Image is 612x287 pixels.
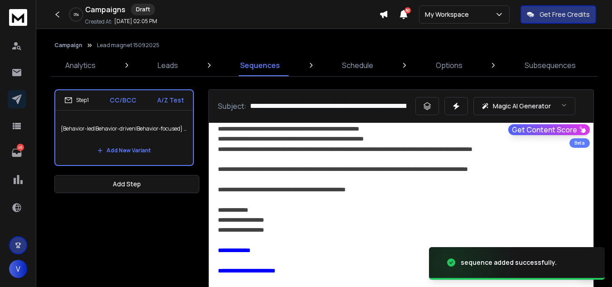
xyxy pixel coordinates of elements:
[8,144,26,162] a: 46
[61,116,188,141] p: {Behavior-led|Behavior-driven|Behavior-focused} hiring guide
[9,260,27,278] button: V
[240,60,280,71] p: Sequences
[569,138,590,148] div: Beta
[110,96,136,105] p: CC/BCC
[157,96,184,105] p: A/Z Test
[425,10,472,19] p: My Workspace
[85,4,125,15] h1: Campaigns
[520,5,596,24] button: Get Free Credits
[405,7,411,14] span: 50
[54,42,82,49] button: Campaign
[9,9,27,26] img: logo
[152,54,183,76] a: Leads
[436,60,463,71] p: Options
[342,60,373,71] p: Schedule
[131,4,155,15] div: Draft
[90,141,158,160] button: Add New Variant
[519,54,581,76] a: Subsequences
[508,124,590,135] button: Get Content Score
[64,96,89,104] div: Step 1
[337,54,379,76] a: Schedule
[235,54,285,76] a: Sequences
[85,18,112,25] p: Created At:
[473,97,575,115] button: Magic AI Generator
[114,18,157,25] p: [DATE] 02:05 PM
[54,175,199,193] button: Add Step
[525,60,576,71] p: Subsequences
[158,60,178,71] p: Leads
[17,144,24,151] p: 46
[540,10,590,19] p: Get Free Credits
[54,89,194,166] li: Step1CC/BCCA/Z Test{Behavior-led|Behavior-driven|Behavior-focused} hiring guideAdd New Variant
[493,102,551,111] p: Magic AI Generator
[97,42,159,49] p: Lead magnet 15092025
[60,54,101,76] a: Analytics
[65,60,96,71] p: Analytics
[430,54,468,76] a: Options
[461,258,557,267] div: sequence added successfully.
[218,101,246,112] p: Subject:
[74,12,79,17] p: 0 %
